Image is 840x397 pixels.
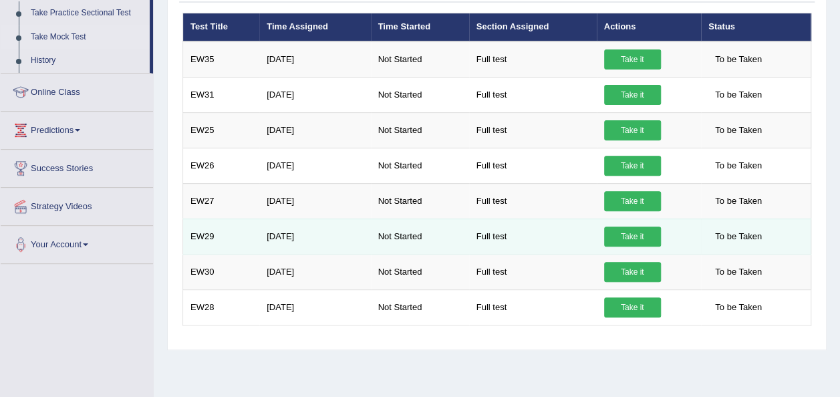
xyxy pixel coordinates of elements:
td: Not Started [371,254,469,289]
span: To be Taken [708,227,768,247]
th: Section Assigned [469,13,597,41]
td: [DATE] [259,183,370,219]
th: Time Started [371,13,469,41]
td: EW29 [183,219,260,254]
a: Take it [604,191,661,211]
td: [DATE] [259,219,370,254]
a: Success Stories [1,150,153,183]
a: Take it [604,227,661,247]
td: EW35 [183,41,260,78]
a: Online Class [1,74,153,107]
a: Predictions [1,112,153,145]
td: [DATE] [259,254,370,289]
a: Take it [604,262,661,282]
td: Not Started [371,148,469,183]
span: To be Taken [708,191,768,211]
td: [DATE] [259,289,370,325]
th: Actions [597,13,702,41]
a: Strategy Videos [1,188,153,221]
a: Take it [604,120,661,140]
th: Time Assigned [259,13,370,41]
td: Full test [469,112,597,148]
td: EW25 [183,112,260,148]
td: [DATE] [259,77,370,112]
span: To be Taken [708,120,768,140]
td: Full test [469,41,597,78]
td: Not Started [371,183,469,219]
th: Status [701,13,811,41]
a: Take it [604,156,661,176]
td: Full test [469,148,597,183]
td: [DATE] [259,112,370,148]
span: To be Taken [708,49,768,70]
a: Take it [604,85,661,105]
td: Full test [469,219,597,254]
td: [DATE] [259,41,370,78]
td: EW26 [183,148,260,183]
td: Full test [469,183,597,219]
td: Not Started [371,112,469,148]
a: Your Account [1,226,153,259]
td: Not Started [371,219,469,254]
th: Test Title [183,13,260,41]
a: History [25,49,150,73]
td: Not Started [371,289,469,325]
td: Full test [469,254,597,289]
td: [DATE] [259,148,370,183]
span: To be Taken [708,85,768,105]
td: Full test [469,289,597,325]
span: To be Taken [708,297,768,317]
td: Not Started [371,77,469,112]
td: EW30 [183,254,260,289]
td: EW28 [183,289,260,325]
a: Take Mock Test [25,25,150,49]
a: Take Practice Sectional Test [25,1,150,25]
td: Not Started [371,41,469,78]
span: To be Taken [708,262,768,282]
td: EW27 [183,183,260,219]
span: To be Taken [708,156,768,176]
td: EW31 [183,77,260,112]
a: Take it [604,297,661,317]
td: Full test [469,77,597,112]
a: Take it [604,49,661,70]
